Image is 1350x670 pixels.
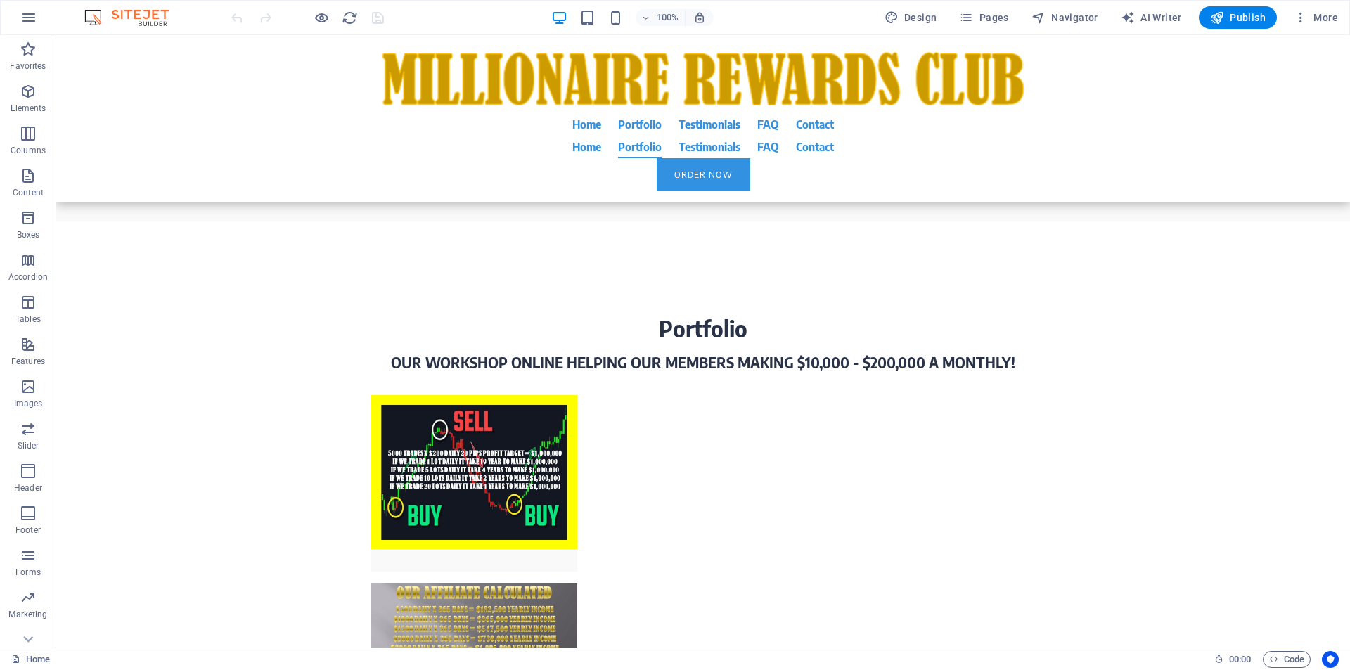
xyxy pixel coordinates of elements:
button: Navigator [1026,6,1104,29]
button: Click here to leave preview mode and continue editing [313,9,330,26]
img: Editor Logo [81,9,186,26]
p: Elements [11,103,46,114]
p: Marketing [8,609,47,620]
p: Tables [15,314,41,325]
p: Accordion [8,271,48,283]
a: Click to cancel selection. Double-click to open Pages [11,651,50,668]
p: Images [14,398,43,409]
p: Features [11,356,45,367]
span: More [1294,11,1338,25]
p: Columns [11,145,46,156]
button: 100% [636,9,686,26]
button: Usercentrics [1322,651,1339,668]
span: Navigator [1031,11,1098,25]
h6: 100% [657,9,679,26]
span: Code [1269,651,1304,668]
span: AI Writer [1121,11,1182,25]
span: 00 00 [1229,651,1251,668]
span: Publish [1210,11,1266,25]
span: : [1239,654,1241,664]
button: AI Writer [1115,6,1188,29]
button: Publish [1199,6,1277,29]
h6: Session time [1214,651,1252,668]
p: Forms [15,567,41,578]
p: Header [14,482,42,494]
button: Pages [953,6,1014,29]
span: Design [885,11,937,25]
span: Pages [959,11,1008,25]
i: Reload page [342,10,358,26]
p: Content [13,187,44,198]
button: More [1288,6,1344,29]
button: reload [341,9,358,26]
p: Favorites [10,60,46,72]
p: Slider [18,440,39,451]
div: Design (Ctrl+Alt+Y) [879,6,943,29]
button: Design [879,6,943,29]
p: Boxes [17,229,40,240]
button: Code [1263,651,1311,668]
p: Footer [15,524,41,536]
i: On resize automatically adjust zoom level to fit chosen device. [693,11,706,24]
